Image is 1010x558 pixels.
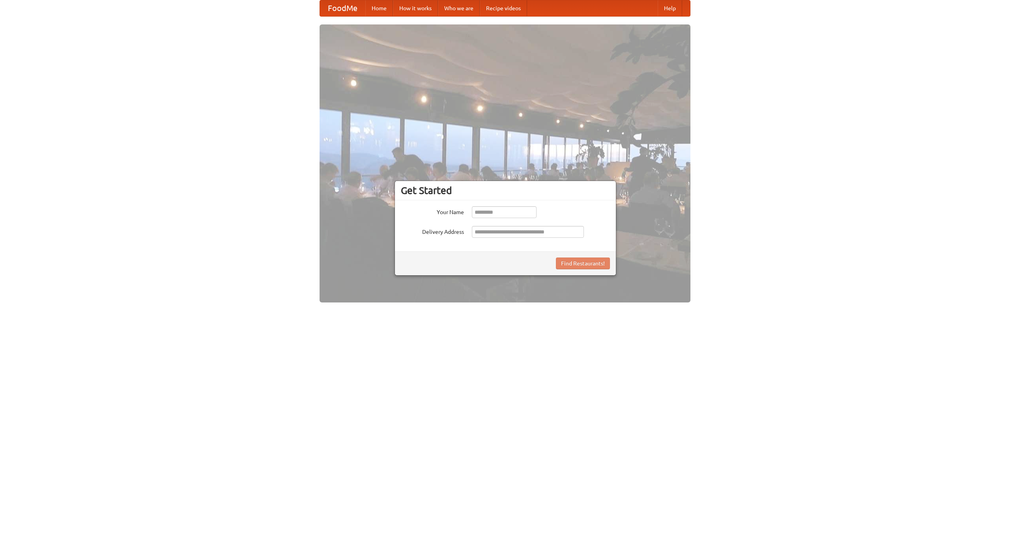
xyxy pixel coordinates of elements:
a: FoodMe [320,0,365,16]
h3: Get Started [401,185,610,196]
a: Who we are [438,0,480,16]
a: Help [658,0,682,16]
label: Your Name [401,206,464,216]
label: Delivery Address [401,226,464,236]
a: Recipe videos [480,0,527,16]
a: How it works [393,0,438,16]
a: Home [365,0,393,16]
button: Find Restaurants! [556,258,610,269]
